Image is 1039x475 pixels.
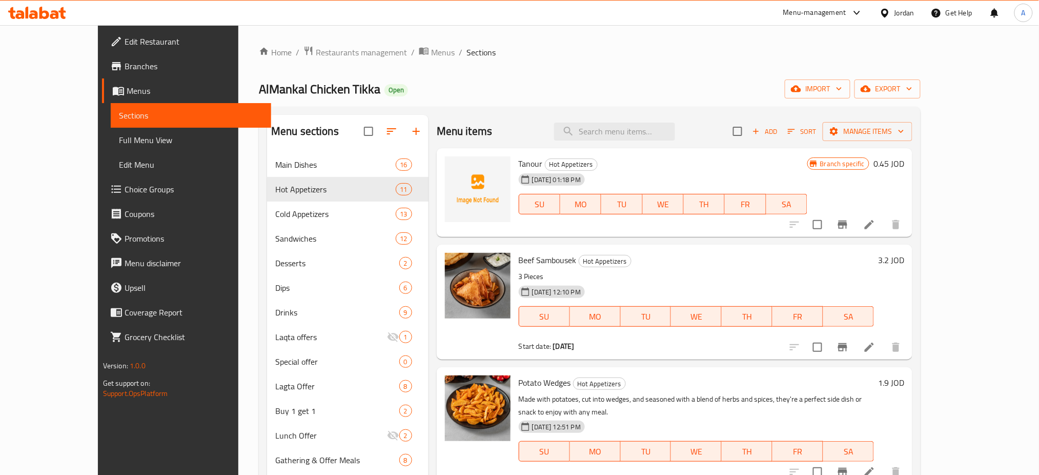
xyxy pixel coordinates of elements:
[878,375,904,390] h6: 1.9 JOD
[267,177,429,202] div: Hot Appetizers11
[554,123,675,141] input: search
[621,441,671,462] button: TU
[399,380,412,392] div: items
[267,251,429,275] div: Desserts2
[111,103,272,128] a: Sections
[772,306,823,327] button: FR
[519,156,543,171] span: Tanour
[259,77,380,101] span: AlMankal Chicken Tikka
[127,85,263,97] span: Menus
[267,325,429,349] div: Laqta offers1
[399,405,412,417] div: items
[275,454,399,466] div: Gathering & Offer Meals
[519,393,874,419] p: Made with potatoes, cut into wedges, and seasoned with a blend of herbs and spices, they're a per...
[777,309,819,324] span: FR
[545,159,597,170] span: Hot Appetizers
[793,83,842,95] span: import
[103,377,150,390] span: Get support on:
[259,46,921,59] nav: breadcrumb
[267,226,429,251] div: Sandwiches12
[830,335,855,360] button: Branch-specific-item
[574,444,617,459] span: MO
[783,7,846,19] div: Menu-management
[102,54,272,78] a: Branches
[275,232,395,245] span: Sandwiches
[102,29,272,54] a: Edit Restaurant
[125,60,263,72] span: Branches
[675,309,718,324] span: WE
[722,441,772,462] button: TH
[102,275,272,300] a: Upsell
[830,212,855,237] button: Branch-specific-item
[396,209,412,219] span: 13
[111,152,272,177] a: Edit Menu
[722,306,772,327] button: TH
[396,160,412,170] span: 16
[130,359,146,372] span: 1.0.0
[827,444,870,459] span: SA
[399,355,412,368] div: items
[400,406,412,416] span: 2
[396,208,412,220] div: items
[267,152,429,177] div: Main Dishes16
[267,423,429,448] div: Lunch Offer2
[259,46,292,58] a: Home
[125,331,263,343] span: Grocery Checklist
[271,124,339,139] h2: Menu sections
[399,257,412,269] div: items
[519,270,874,283] p: 3 Pieces
[102,325,272,349] a: Grocery Checklist
[103,359,128,372] span: Version:
[863,341,875,353] a: Edit menu item
[119,134,263,146] span: Full Menu View
[125,282,263,294] span: Upsell
[404,119,429,144] button: Add section
[267,275,429,300] div: Dips6
[675,444,718,459] span: WE
[823,441,874,462] button: SA
[519,340,552,353] span: Start date:
[625,444,667,459] span: TU
[748,124,781,140] span: Add item
[528,422,585,432] span: [DATE] 12:51 PM
[102,202,272,226] a: Coupons
[574,378,625,390] span: Hot Appetizers
[379,119,404,144] span: Sort sections
[519,252,577,268] span: Beef Sambousek
[275,306,399,319] div: Drinks
[275,331,387,343] span: Laqta offers
[102,251,272,275] a: Menu disclaimer
[125,306,263,319] span: Coverage Report
[275,405,399,417] span: Buy 1 get 1
[553,340,575,353] b: [DATE]
[102,226,272,251] a: Promotions
[570,306,621,327] button: MO
[267,202,429,226] div: Cold Appetizers13
[788,126,816,137] span: Sort
[102,78,272,103] a: Menus
[102,300,272,325] a: Coverage Report
[688,197,721,212] span: TH
[396,185,412,194] span: 11
[605,197,638,212] span: TU
[807,337,828,358] span: Select to update
[816,159,869,169] span: Branch specific
[519,441,570,462] button: SU
[275,159,395,171] div: Main Dishes
[729,197,762,212] span: FR
[125,35,263,48] span: Edit Restaurant
[275,380,399,392] span: Lagta Offer
[275,282,399,294] div: Dips
[396,183,412,195] div: items
[275,208,395,220] span: Cold Appetizers
[684,194,725,214] button: TH
[400,382,412,391] span: 8
[275,183,395,195] div: Hot Appetizers
[785,80,850,98] button: import
[125,232,263,245] span: Promotions
[894,7,914,18] div: Jordan
[777,444,819,459] span: FR
[523,197,556,212] span: SU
